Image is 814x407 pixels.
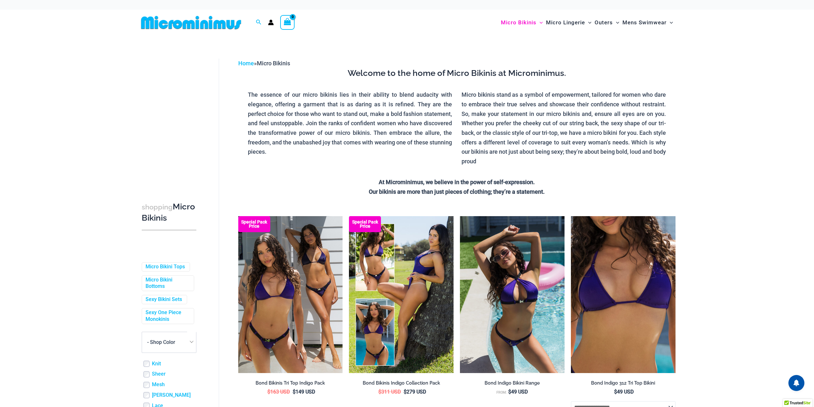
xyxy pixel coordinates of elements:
[152,381,165,388] a: Mesh
[280,15,295,30] a: View Shopping Cart, empty
[462,90,666,166] p: Micro bikinis stand as a symbol of empowerment, tailored for women who dare to embrace their true...
[571,216,676,373] a: Bond Indigo 312 Top 02Bond Indigo 312 Top 492 Thong Bikini 04Bond Indigo 312 Top 492 Thong Bikini 04
[142,203,173,211] span: shopping
[256,19,262,27] a: Search icon link
[460,216,565,373] a: Bond Indigo 393 Top 285 Cheeky Bikini 10Bond Indigo 393 Top 285 Cheeky Bikini 04Bond Indigo 393 T...
[501,14,536,31] span: Micro Bikinis
[147,339,175,345] span: - Shop Color
[142,53,199,182] iframe: TrustedSite Certified
[268,20,274,25] a: Account icon link
[238,60,290,67] span: »
[238,220,270,228] b: Special Pack Price
[267,389,290,395] bdi: 163 USD
[536,14,543,31] span: Menu Toggle
[146,309,189,323] a: Sexy One Piece Monokinis
[142,332,196,353] span: - Shop Color
[267,389,270,395] span: $
[460,380,565,386] h2: Bond Indigo Bikini Range
[349,380,454,388] a: Bond Bikinis Indigo Collection Pack
[146,264,185,270] a: Micro Bikini Tops
[146,277,189,290] a: Micro Bikini Bottoms
[293,389,315,395] bdi: 149 USD
[667,14,673,31] span: Menu Toggle
[369,188,545,195] strong: Our bikinis are more than just pieces of clothing; they’re a statement.
[498,12,676,33] nav: Site Navigation
[595,14,613,31] span: Outers
[508,389,511,395] span: $
[152,371,166,378] a: Sheer
[404,389,426,395] bdi: 279 USD
[593,13,621,32] a: OutersMenu ToggleMenu Toggle
[142,332,196,353] span: - Shop Color
[499,13,544,32] a: Micro BikinisMenu ToggleMenu Toggle
[238,216,343,373] a: Bond Indigo Tri Top Pack (1) Bond Indigo Tri Top Pack Back (1)Bond Indigo Tri Top Pack Back (1)
[460,216,565,373] img: Bond Indigo 393 Top 285 Cheeky Bikini 10
[378,389,401,395] bdi: 311 USD
[496,390,507,395] span: From:
[248,90,452,157] p: The essence of our micro bikinis lies in their ability to blend audacity with elegance, offering ...
[152,392,191,399] a: [PERSON_NAME]
[379,179,535,185] strong: At Microminimus, we believe in the power of self-expression.
[243,68,671,79] h3: Welcome to the home of Micro Bikinis at Microminimus.
[571,216,676,373] img: Bond Indigo 312 Top 02
[571,380,676,388] a: Bond Indigo 312 Tri Top Bikini
[621,13,675,32] a: Mens SwimwearMenu ToggleMenu Toggle
[614,389,617,395] span: $
[257,60,290,67] span: Micro Bikinis
[349,216,454,373] a: Bond Inidgo Collection Pack (10) Bond Indigo Bikini Collection Pack Back (6)Bond Indigo Bikini Co...
[138,15,244,30] img: MM SHOP LOGO FLAT
[238,380,343,386] h2: Bond Bikinis Tri Top Indigo Pack
[349,380,454,386] h2: Bond Bikinis Indigo Collection Pack
[238,380,343,388] a: Bond Bikinis Tri Top Indigo Pack
[378,389,381,395] span: $
[508,389,528,395] bdi: 49 USD
[546,14,585,31] span: Micro Lingerie
[614,389,634,395] bdi: 49 USD
[349,216,454,373] img: Bond Inidgo Collection Pack (10)
[622,14,667,31] span: Mens Swimwear
[404,389,407,395] span: $
[571,380,676,386] h2: Bond Indigo 312 Tri Top Bikini
[544,13,593,32] a: Micro LingerieMenu ToggleMenu Toggle
[585,14,591,31] span: Menu Toggle
[613,14,619,31] span: Menu Toggle
[349,220,381,228] b: Special Pack Price
[146,296,182,303] a: Sexy Bikini Sets
[293,389,296,395] span: $
[460,380,565,388] a: Bond Indigo Bikini Range
[142,201,196,224] h3: Micro Bikinis
[152,361,161,367] a: Knit
[238,216,343,373] img: Bond Indigo Tri Top Pack (1)
[238,60,254,67] a: Home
